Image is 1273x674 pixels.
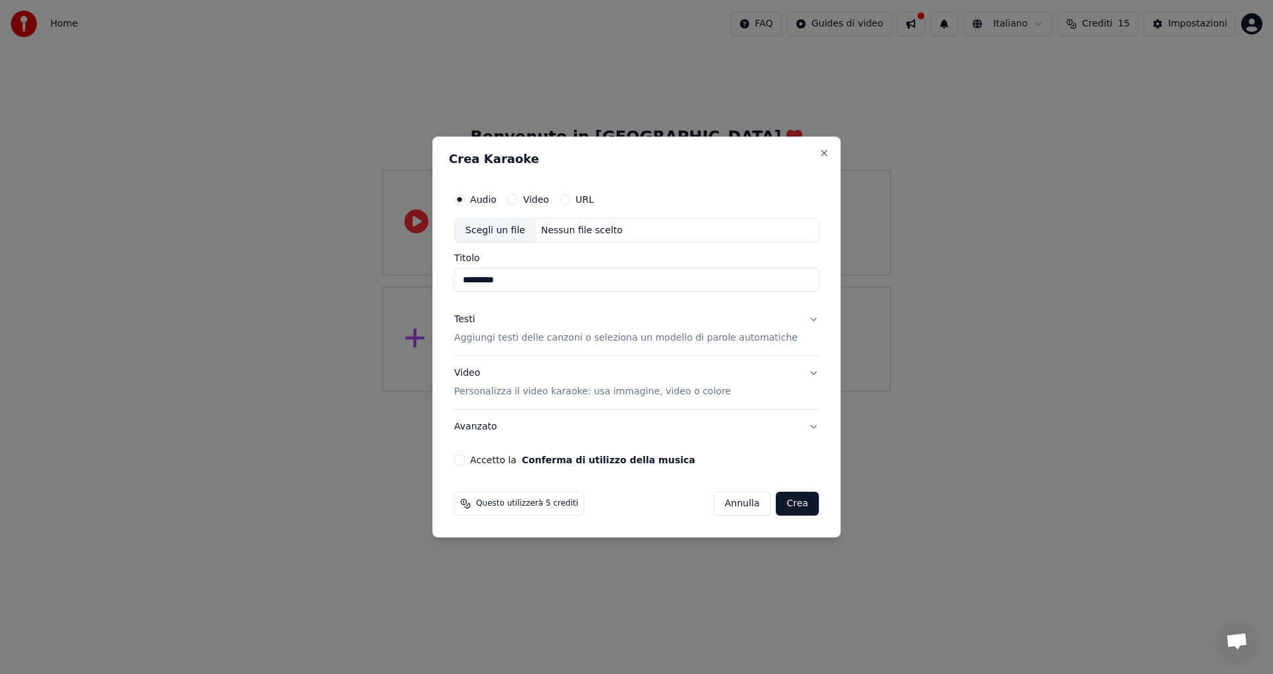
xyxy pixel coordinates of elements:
p: Personalizza il video karaoke: usa immagine, video o colore [454,385,731,398]
button: Accetto la [522,455,696,465]
label: Video [523,195,549,204]
button: VideoPersonalizza il video karaoke: usa immagine, video o colore [454,357,819,410]
h2: Crea Karaoke [449,153,824,165]
button: Avanzato [454,410,819,444]
button: Crea [776,492,819,516]
div: Scegli un file [455,219,536,243]
span: Questo utilizzerà 5 crediti [476,498,578,509]
label: Accetto la [470,455,695,465]
button: Annulla [713,492,771,516]
label: Audio [470,195,497,204]
button: TestiAggiungi testi delle canzoni o seleziona un modello di parole automatiche [454,303,819,356]
div: Video [454,367,731,399]
div: Testi [454,313,475,327]
p: Aggiungi testi delle canzoni o seleziona un modello di parole automatiche [454,332,798,345]
label: Titolo [454,254,819,263]
div: Nessun file scelto [536,224,628,237]
label: URL [576,195,594,204]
